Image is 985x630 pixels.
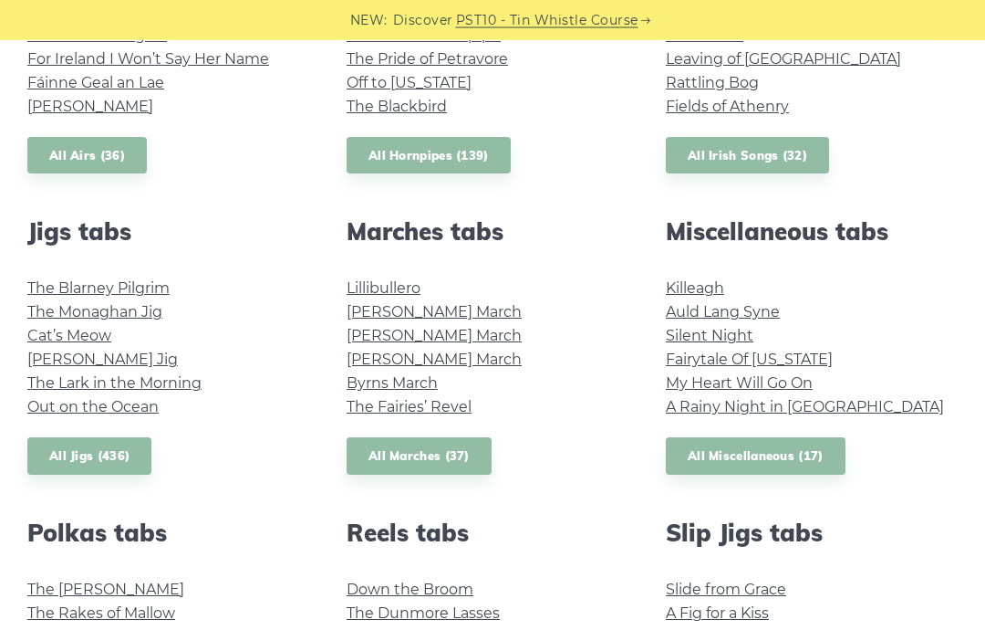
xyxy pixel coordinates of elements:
a: All Jigs (436) [27,438,151,476]
span: NEW: [350,10,388,31]
a: Lillibullero [347,280,420,298]
a: [PERSON_NAME] Jig [27,352,178,369]
a: All Hornpipes (139) [347,138,511,175]
a: [PERSON_NAME] March [347,328,522,345]
h2: Polkas tabs [27,520,319,548]
a: [PERSON_NAME] [27,99,153,116]
a: Auld Lang Syne [666,304,780,321]
a: Killeagh [666,280,724,298]
a: A Rainy Night in [GEOGRAPHIC_DATA] [666,399,944,416]
a: The Rakes of Mallow [27,605,175,623]
a: Fairytale Of [US_STATE] [666,352,833,369]
a: Off to [US_STATE] [347,75,472,92]
a: For Ireland I Won’t Say Her Name [27,51,269,68]
a: Slide from Grace [666,582,786,599]
a: All Airs (36) [27,138,147,175]
h2: Marches tabs [347,218,638,247]
a: Fáinne Geal an Lae [27,75,164,92]
a: The Dunmore Lasses [347,605,500,623]
a: Leaving of [GEOGRAPHIC_DATA] [666,51,901,68]
a: All Marches (37) [347,438,492,476]
a: A Fig for a Kiss [666,605,769,623]
a: [PERSON_NAME] March [347,304,522,321]
a: The Lark in the Morning [27,375,202,393]
h2: Reels tabs [347,520,638,548]
a: My Heart Will Go On [666,375,813,393]
a: The Monaghan Jig [27,304,162,321]
a: Rattling Bog [666,75,759,92]
a: Down the Broom [347,582,473,599]
a: All Miscellaneous (17) [666,438,845,476]
a: Irish Rover [666,27,743,45]
a: Out on the Ocean [27,399,159,416]
a: Byrns March [347,375,438,393]
h2: Jigs tabs [27,218,319,247]
a: [PERSON_NAME] March [347,352,522,369]
a: PST10 - Tin Whistle Course [456,10,638,31]
a: The Belfast Hornpipe [347,27,501,45]
a: The Blarney Pilgrim [27,280,170,298]
h2: Slip Jigs tabs [666,520,958,548]
a: Casadh An tSúgáin [27,27,167,45]
a: Cat’s Meow [27,328,111,345]
a: The [PERSON_NAME] [27,582,184,599]
a: The Pride of Petravore [347,51,508,68]
a: The Blackbird [347,99,447,116]
a: All Irish Songs (32) [666,138,829,175]
h2: Miscellaneous tabs [666,218,958,247]
span: Discover [393,10,453,31]
a: Silent Night [666,328,753,345]
a: The Fairies’ Revel [347,399,472,416]
a: Fields of Athenry [666,99,789,116]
